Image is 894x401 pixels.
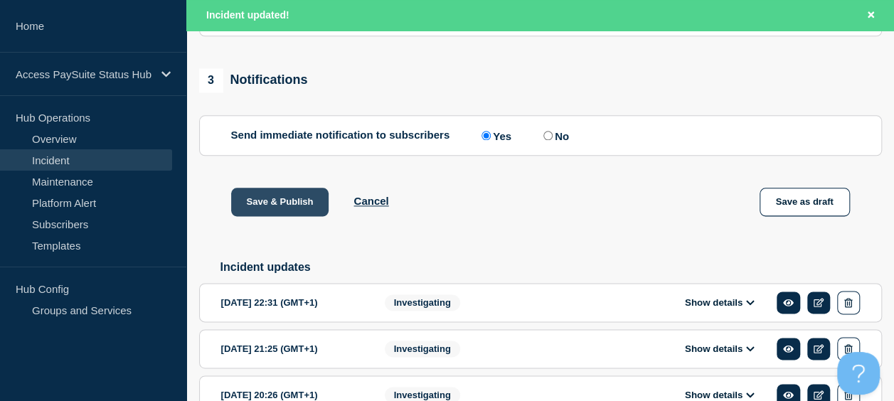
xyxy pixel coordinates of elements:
[231,188,329,216] button: Save & Publish
[543,131,553,140] input: No
[862,7,880,23] button: Close banner
[206,9,289,21] span: Incident updated!
[385,294,460,311] span: Investigating
[231,129,450,142] p: Send immediate notification to subscribers
[681,296,759,309] button: Show details
[681,389,759,401] button: Show details
[385,341,460,357] span: Investigating
[231,129,850,142] div: Send immediate notification to subscribers
[199,68,223,92] span: 3
[220,261,882,274] h2: Incident updates
[199,68,308,92] div: Notifications
[353,195,388,207] button: Cancel
[221,291,363,314] div: [DATE] 22:31 (GMT+1)
[481,131,491,140] input: Yes
[478,129,511,142] label: Yes
[16,68,152,80] p: Access PaySuite Status Hub
[221,337,363,360] div: [DATE] 21:25 (GMT+1)
[837,352,880,395] iframe: Help Scout Beacon - Open
[760,188,850,216] button: Save as draft
[681,343,759,355] button: Show details
[540,129,569,142] label: No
